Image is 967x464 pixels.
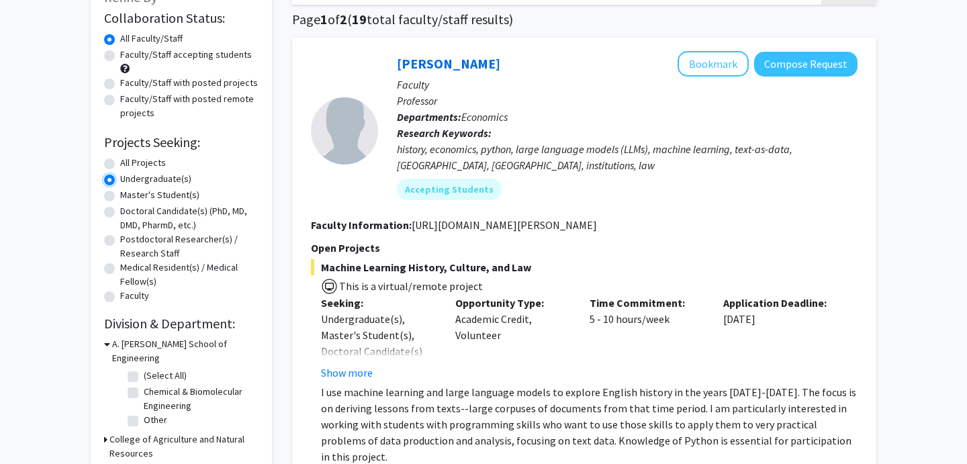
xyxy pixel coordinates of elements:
[120,172,191,186] label: Undergraduate(s)
[104,10,259,26] h2: Collaboration Status:
[311,259,858,275] span: Machine Learning History, Culture, and Law
[397,126,492,140] b: Research Keywords:
[144,369,187,383] label: (Select All)
[445,295,580,381] div: Academic Credit, Volunteer
[120,232,259,261] label: Postdoctoral Researcher(s) / Research Staff
[397,179,502,200] mat-chip: Accepting Students
[120,48,252,62] label: Faculty/Staff accepting students
[321,365,373,381] button: Show more
[340,11,347,28] span: 2
[120,261,259,289] label: Medical Resident(s) / Medical Fellow(s)
[352,11,367,28] span: 19
[321,295,435,311] p: Seeking:
[104,316,259,332] h2: Division & Department:
[120,204,259,232] label: Doctoral Candidate(s) (PhD, MD, DMD, PharmD, etc.)
[320,11,328,28] span: 1
[120,92,259,120] label: Faculty/Staff with posted remote projects
[144,385,255,413] label: Chemical & Biomolecular Engineering
[10,404,57,454] iframe: Chat
[397,141,858,173] div: history, economics, python, large language models (LLMs), machine learning, text-as-data, [GEOGRA...
[120,188,199,202] label: Master's Student(s)
[754,52,858,77] button: Compose Request to Peter Murrell
[292,11,876,28] h1: Page of ( total faculty/staff results)
[397,110,461,124] b: Departments:
[723,295,837,311] p: Application Deadline:
[678,51,749,77] button: Add Peter Murrell to Bookmarks
[311,218,412,232] b: Faculty Information:
[590,295,704,311] p: Time Commitment:
[412,218,597,232] fg-read-more: [URL][DOMAIN_NAME][PERSON_NAME]
[311,240,858,256] p: Open Projects
[120,289,149,303] label: Faculty
[338,279,483,293] span: This is a virtual/remote project
[112,337,259,365] h3: A. [PERSON_NAME] School of Engineering
[580,295,714,381] div: 5 - 10 hours/week
[461,110,508,124] span: Economics
[120,32,183,46] label: All Faculty/Staff
[397,93,858,109] p: Professor
[120,156,166,170] label: All Projects
[104,134,259,150] h2: Projects Seeking:
[713,295,847,381] div: [DATE]
[109,432,259,461] h3: College of Agriculture and Natural Resources
[455,295,569,311] p: Opportunity Type:
[144,413,167,427] label: Other
[321,311,435,391] div: Undergraduate(s), Master's Student(s), Doctoral Candidate(s) (PhD, MD, DMD, PharmD, etc.)
[120,76,258,90] label: Faculty/Staff with posted projects
[397,55,500,72] a: [PERSON_NAME]
[397,77,858,93] p: Faculty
